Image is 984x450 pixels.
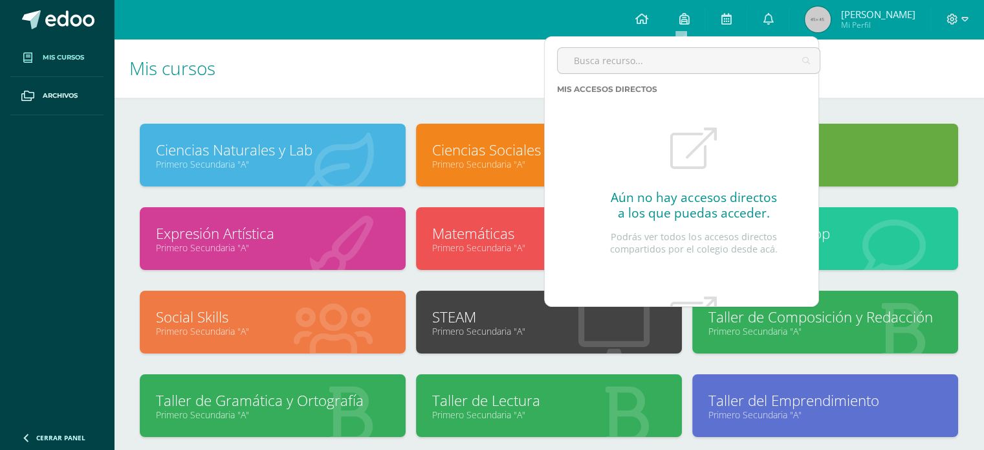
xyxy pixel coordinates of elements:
a: Primero Secundaria "A" [156,409,389,421]
a: Primero Secundaria "A" [432,242,666,254]
span: Mis cursos [43,52,84,63]
a: Mis cursos [10,39,104,77]
a: Expresión Artística [156,223,389,243]
a: Taller de Composición y Redacción [708,307,942,327]
a: STEAM [432,307,666,327]
a: Taller de Gramática y Ortografía [156,390,389,411]
a: Primero Secundaria "A" [156,158,389,170]
a: Primero Secundaria "A" [432,409,666,421]
img: 45x45 [805,6,831,32]
a: Primero Secundaria "A" [432,158,666,170]
span: Mis cursos [129,56,215,80]
span: Archivos [43,91,78,101]
p: Podrás ver todos los accesos directos compartidos por el colegio desde acá. [600,231,787,255]
span: [PERSON_NAME] [840,8,915,21]
a: Matemáticas [432,223,666,243]
input: Busca recurso... [558,48,820,73]
a: Archivos [10,77,104,115]
a: Primero Secundaria "A" [708,325,942,337]
a: Taller de Lectura [432,390,666,411]
a: Primero Secundaria "A" [432,325,666,337]
span: Mi Perfil [840,19,915,30]
h2: Aún no hay accesos directos a los que puedas acceder. [611,190,776,221]
a: Social Skills [156,307,389,327]
a: Ciencias Sociales y Formación Ciudadana [432,140,666,160]
a: Taller del Emprendimiento [708,390,942,411]
a: Primero Secundaria "A" [156,242,389,254]
a: Primero Secundaria "A" [708,409,942,421]
span: Cerrar panel [36,433,85,442]
a: Primero Secundaria "A" [156,325,389,337]
a: Ciencias Naturales y Lab [156,140,389,160]
span: Mis accesos directos [557,84,657,94]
